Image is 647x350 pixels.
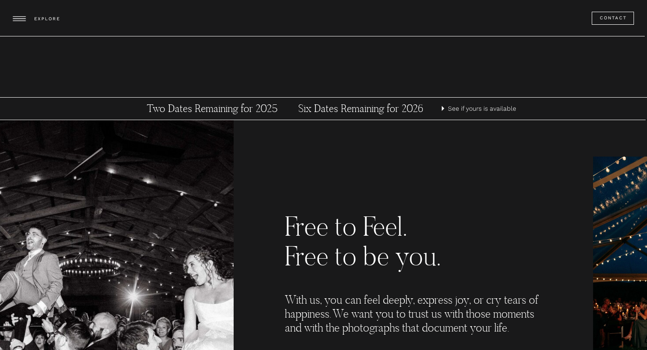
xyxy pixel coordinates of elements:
[285,293,543,340] h3: With us, you can feel deeply, express joy, or cry tears of happiness. We want you to trust us wit...
[285,212,543,287] h3: Free to Feel. Free to be you.
[34,15,62,23] h3: EXPLORE
[600,14,628,22] a: Contact
[129,102,296,116] a: Two Dates Remaining for 2025
[277,102,444,116] a: Six Dates Remaining for 2026
[448,103,518,114] a: See if yours is available
[385,5,572,19] a: See if your date is available here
